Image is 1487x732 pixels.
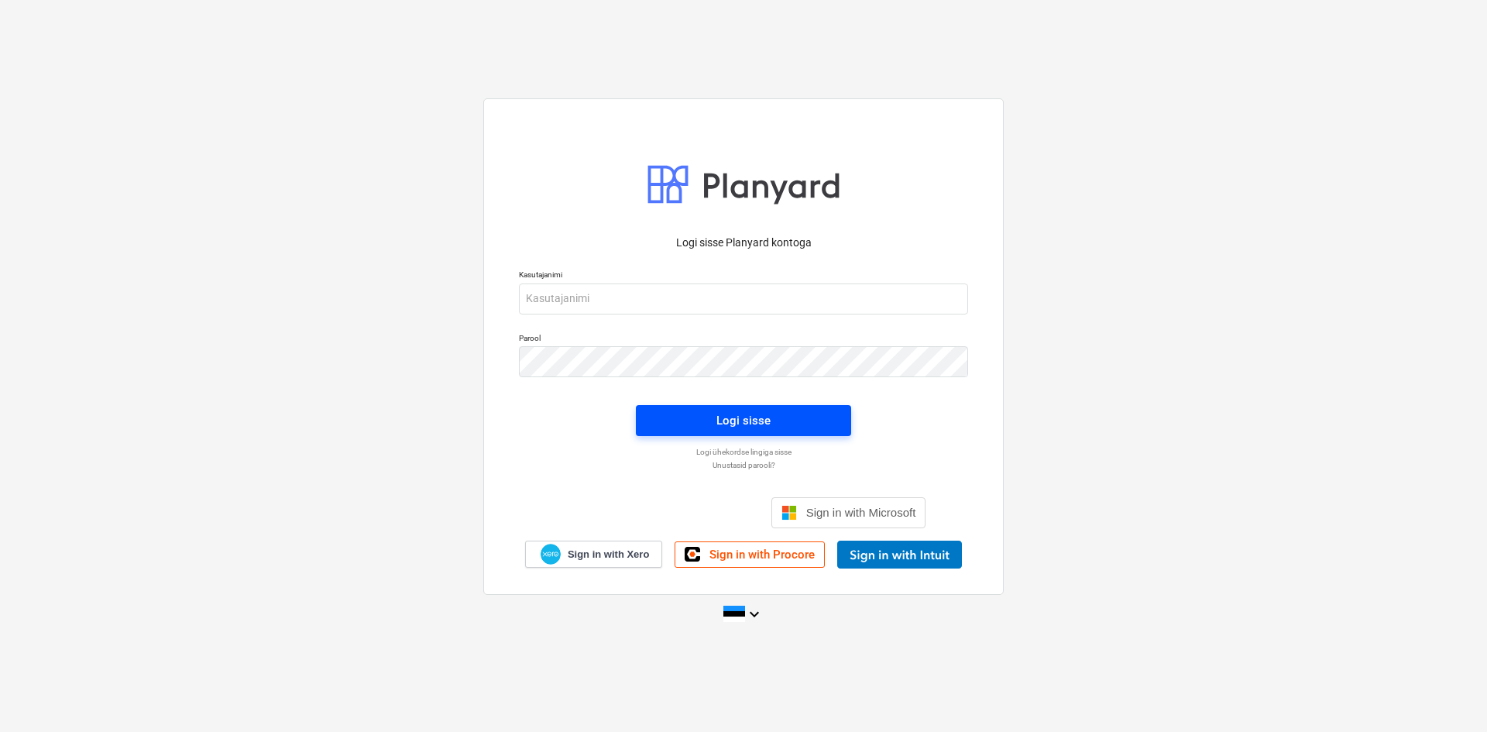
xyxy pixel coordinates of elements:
[716,411,771,431] div: Logi sisse
[511,460,976,470] a: Unustasid parooli?
[525,541,663,568] a: Sign in with Xero
[554,496,767,530] iframe: Sisselogimine Google'i nupu abil
[1410,658,1487,732] div: Vestlusvidin
[519,333,968,346] p: Parool
[781,505,797,521] img: Microsoft logo
[519,270,968,283] p: Kasutajanimi
[568,548,649,562] span: Sign in with Xero
[709,548,815,562] span: Sign in with Procore
[636,405,851,436] button: Logi sisse
[675,541,825,568] a: Sign in with Procore
[541,544,561,565] img: Xero logo
[519,284,968,314] input: Kasutajanimi
[511,447,976,457] a: Logi ühekordse lingiga sisse
[519,235,968,251] p: Logi sisse Planyard kontoga
[1410,658,1487,732] iframe: Chat Widget
[806,506,916,519] span: Sign in with Microsoft
[745,605,764,624] i: keyboard_arrow_down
